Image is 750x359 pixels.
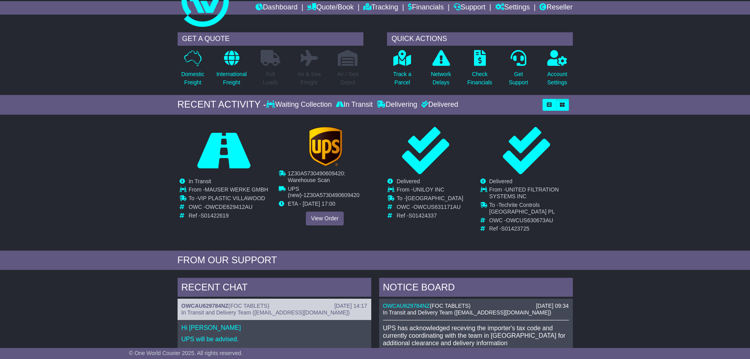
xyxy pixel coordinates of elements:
[307,1,354,15] a: Quote/Book
[181,303,367,309] div: ( )
[406,195,463,201] span: [GEOGRAPHIC_DATA]
[413,186,444,193] span: UNILOY INC
[217,70,247,87] p: International Freight
[547,70,567,87] p: Account Settings
[334,303,367,309] div: [DATE] 14:17
[216,50,247,91] a: InternationalFreight
[489,202,555,215] span: Techrite Controls [GEOGRAPHIC_DATA] PL
[430,50,451,91] a: NetworkDelays
[363,1,398,15] a: Tracking
[396,212,463,219] td: Ref -
[467,70,492,87] p: Check Financials
[396,178,420,184] span: Delivered
[306,211,344,225] a: View Order
[393,50,412,91] a: Track aParcel
[495,1,530,15] a: Settings
[230,303,267,309] span: FOC TABLETS
[489,225,572,232] td: Ref -
[206,204,253,210] span: OWCDE629412AU
[413,204,461,210] span: OWCUS631171AU
[266,100,333,109] div: Waiting Collection
[181,70,204,87] p: Domestic Freight
[288,185,302,198] span: UPS (new)
[189,178,211,184] span: In Transit
[261,70,280,87] p: Full Loads
[178,32,363,46] div: GET A QUOTE
[409,212,437,219] span: S01424337
[393,70,411,87] p: Track a Parcel
[454,1,485,15] a: Support
[178,99,267,110] div: RECENT ACTIVITY -
[129,350,243,356] span: © One World Courier 2025. All rights reserved.
[396,204,463,212] td: OWC -
[181,303,229,309] a: OWCAU629784NZ
[288,185,371,201] td: -
[509,70,528,87] p: Get Support
[419,100,458,109] div: Delivered
[181,309,350,316] span: In Transit and Delivery Team ([EMAIL_ADDRESS][DOMAIN_NAME])
[298,70,321,87] p: Air & Sea Freight
[506,217,553,223] span: OWCUS630673AU
[200,212,229,219] span: S01422619
[181,324,367,331] p: Hi [PERSON_NAME]
[303,192,359,198] span: 1Z30A5730490609420
[396,195,463,204] td: To -
[178,255,573,266] div: FROM OUR SUPPORT
[383,303,569,309] div: ( )
[489,217,572,226] td: OWC -
[181,347,367,354] p: Regards
[189,195,268,204] td: To -
[181,50,204,91] a: DomesticFreight
[288,170,345,183] span: 1Z30A5730490609420: Warehouse Scan
[189,212,268,219] td: Ref -
[489,186,572,202] td: From -
[198,195,265,201] span: VIP PLASTIC VILLAWOOD
[539,1,572,15] a: Reseller
[431,303,469,309] span: FOC TABLETS
[383,309,552,316] span: In Transit and Delivery Team ([EMAIL_ADDRESS][DOMAIN_NAME])
[337,70,359,87] p: Air / Sea Depot
[189,186,268,195] td: From -
[205,186,268,193] span: MAUSER WERKE GMBH
[467,50,493,91] a: CheckFinancials
[431,70,451,87] p: Network Delays
[181,335,367,343] p: UPS will be advised.
[536,303,569,309] div: [DATE] 09:34
[396,186,463,195] td: From -
[501,225,530,232] span: S01423725
[387,32,573,46] div: QUICK ACTIONS
[383,303,430,309] a: OWCAU629784NZ
[309,127,342,166] img: GetCarrierServiceLogo
[508,50,528,91] a: GetSupport
[178,278,371,299] div: RECENT CHAT
[375,100,419,109] div: Delivering
[489,186,559,199] span: UNITED FILTRATION SYSTEMS INC
[288,201,335,207] span: ETA - [DATE] 17:00
[334,100,375,109] div: In Transit
[547,50,568,91] a: AccountSettings
[408,1,444,15] a: Financials
[489,202,572,217] td: To -
[189,204,268,212] td: OWC -
[383,324,569,347] p: UPS has acknowledged receving the importer's tax code and currently coordinating with the team in...
[256,1,298,15] a: Dashboard
[379,278,573,299] div: NOTICE BOARD
[489,178,513,184] span: Delivered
